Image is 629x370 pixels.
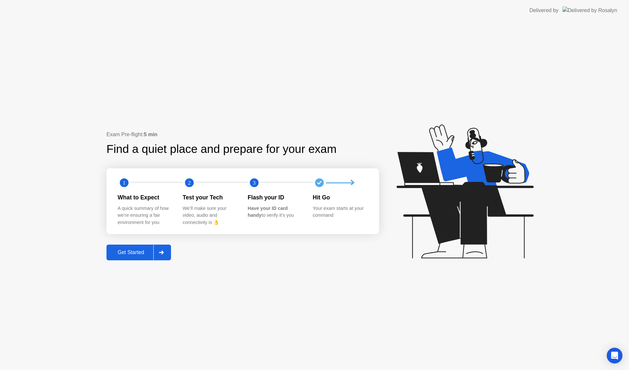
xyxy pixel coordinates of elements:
div: We’ll make sure your video, audio and connectivity is 👌 [183,205,238,226]
text: 2 [188,180,190,186]
div: Find a quiet place and prepare for your exam [106,140,337,158]
div: Get Started [108,250,153,255]
div: Your exam starts at your command [313,205,368,219]
div: A quick summary of how we’re ensuring a fair environment for you [118,205,172,226]
button: Get Started [106,245,171,260]
b: 5 min [144,132,158,137]
div: Test your Tech [183,193,238,202]
div: to verify it’s you [248,205,302,219]
div: What to Expect [118,193,172,202]
div: Delivered by [529,7,559,14]
text: 1 [123,180,125,186]
div: Exam Pre-flight: [106,131,379,139]
text: 3 [253,180,256,186]
div: Hit Go [313,193,368,202]
img: Delivered by Rosalyn [562,7,617,14]
div: Flash your ID [248,193,302,202]
b: Have your ID card handy [248,206,288,218]
div: Open Intercom Messenger [607,348,622,363]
